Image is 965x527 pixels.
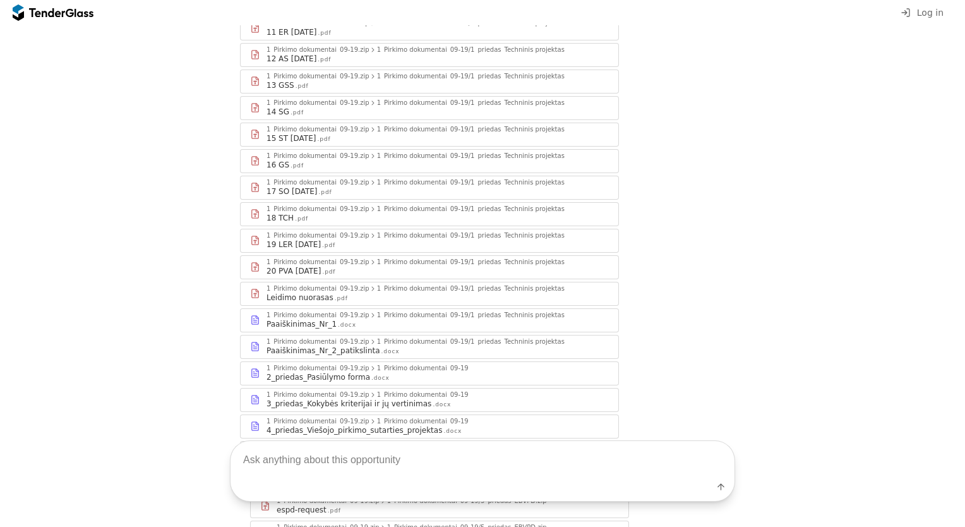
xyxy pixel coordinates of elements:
[267,73,369,80] div: 1_Pirkimo dokumentai_09-19.zip
[318,56,331,64] div: .pdf
[267,186,318,197] div: 17 SO [DATE]
[240,415,619,439] a: 1_Pirkimo dokumentai_09-19.zip1_Pirkimo dokumentai_09-194_priedas_Viešojo_pirkimo_sutarties_proje...
[377,392,469,398] div: 1_Pirkimo dokumentai_09-19
[335,294,348,303] div: .pdf
[240,123,619,147] a: 1_Pirkimo dokumentai_09-19.zip1_Pirkimo dokumentai_09-19/1_priedas_Techninis projektas_15 ST [DAT...
[267,319,337,329] div: Paaiškinimas_Nr_1
[296,82,309,90] div: .pdf
[267,392,369,398] div: 1_Pirkimo dokumentai_09-19.zip
[267,259,369,265] div: 1_Pirkimo dokumentai_09-19.zip
[267,54,316,64] div: 12 AS [DATE]
[267,160,289,170] div: 16 GS
[240,16,619,40] a: 1_Pirkimo dokumentai_09-19.zip1_Pirkimo dokumentai_09-19/1_priedas_Techninis projektas_11 ER [DAT...
[318,29,331,37] div: .pdf
[267,233,369,239] div: 1_Pirkimo dokumentai_09-19.zip
[377,73,568,80] div: 1_Pirkimo dokumentai_09-19/1_priedas_Techninis projektas_
[267,365,369,372] div: 1_Pirkimo dokumentai_09-19.zip
[377,286,568,292] div: 1_Pirkimo dokumentai_09-19/1_priedas_Techninis projektas_
[377,312,568,318] div: 1_Pirkimo dokumentai_09-19/1_priedas_Techninis projektas_
[381,348,400,356] div: .docx
[338,321,356,329] div: .docx
[267,286,369,292] div: 1_Pirkimo dokumentai_09-19.zip
[291,162,304,170] div: .pdf
[433,401,451,409] div: .docx
[377,365,469,372] div: 1_Pirkimo dokumentai_09-19
[322,268,335,276] div: .pdf
[240,308,619,332] a: 1_Pirkimo dokumentai_09-19.zip1_Pirkimo dokumentai_09-19/1_priedas_Techninis projektas_Paaiškinim...
[377,339,568,345] div: 1_Pirkimo dokumentai_09-19/1_priedas_Techninis projektas_
[267,206,369,212] div: 1_Pirkimo dokumentai_09-19.zip
[240,176,619,200] a: 1_Pirkimo dokumentai_09-19.zip1_Pirkimo dokumentai_09-19/1_priedas_Techninis projektas_17 SO [DAT...
[240,255,619,279] a: 1_Pirkimo dokumentai_09-19.zip1_Pirkimo dokumentai_09-19/1_priedas_Techninis projektas_20 PVA [DA...
[267,372,370,382] div: 2_priedas_Pasiūlymo forma
[267,153,369,159] div: 1_Pirkimo dokumentai_09-19.zip
[322,241,335,250] div: .pdf
[240,202,619,226] a: 1_Pirkimo dokumentai_09-19.zip1_Pirkimo dokumentai_09-19/1_priedas_Techninis projektas_18 TCH.pdf
[240,96,619,120] a: 1_Pirkimo dokumentai_09-19.zip1_Pirkimo dokumentai_09-19/1_priedas_Techninis projektas_14 SG.pdf
[267,213,294,223] div: 18 TCH
[377,233,568,239] div: 1_Pirkimo dokumentai_09-19/1_priedas_Techninis projektas_
[319,188,332,197] div: .pdf
[240,361,619,385] a: 1_Pirkimo dokumentai_09-19.zip1_Pirkimo dokumentai_09-192_priedas_Pasiūlymo forma.docx
[267,27,316,37] div: 11 ER [DATE]
[267,239,321,250] div: 19 LER [DATE]
[267,179,369,186] div: 1_Pirkimo dokumentai_09-19.zip
[240,388,619,412] a: 1_Pirkimo dokumentai_09-19.zip1_Pirkimo dokumentai_09-193_priedas_Kokybės kriterijai ir jų vertin...
[377,126,568,133] div: 1_Pirkimo dokumentai_09-19/1_priedas_Techninis projektas_
[240,282,619,306] a: 1_Pirkimo dokumentai_09-19.zip1_Pirkimo dokumentai_09-19/1_priedas_Techninis projektas_Leidimo nu...
[377,153,568,159] div: 1_Pirkimo dokumentai_09-19/1_priedas_Techninis projektas_
[267,80,294,90] div: 13 GSS
[267,346,380,356] div: Paaiškinimas_Nr_2_patikslinta
[240,335,619,359] a: 1_Pirkimo dokumentai_09-19.zip1_Pirkimo dokumentai_09-19/1_priedas_Techninis projektas_Paaiškinim...
[267,100,369,106] div: 1_Pirkimo dokumentai_09-19.zip
[377,100,568,106] div: 1_Pirkimo dokumentai_09-19/1_priedas_Techninis projektas_
[267,399,431,409] div: 3_priedas_Kokybės kriterijai ir jų vertinimas
[267,107,289,117] div: 14 SG
[377,206,568,212] div: 1_Pirkimo dokumentai_09-19/1_priedas_Techninis projektas_
[240,149,619,173] a: 1_Pirkimo dokumentai_09-19.zip1_Pirkimo dokumentai_09-19/1_priedas_Techninis projektas_16 GS.pdf
[240,229,619,253] a: 1_Pirkimo dokumentai_09-19.zip1_Pirkimo dokumentai_09-19/1_priedas_Techninis projektas_19 LER [DA...
[267,266,321,276] div: 20 PVA [DATE]
[267,133,316,143] div: 15 ST [DATE]
[371,374,390,382] div: .docx
[267,126,369,133] div: 1_Pirkimo dokumentai_09-19.zip
[267,47,369,53] div: 1_Pirkimo dokumentai_09-19.zip
[377,259,568,265] div: 1_Pirkimo dokumentai_09-19/1_priedas_Techninis projektas_
[317,135,330,143] div: .pdf
[377,179,568,186] div: 1_Pirkimo dokumentai_09-19/1_priedas_Techninis projektas_
[377,47,568,53] div: 1_Pirkimo dokumentai_09-19/1_priedas_Techninis projektas_
[240,70,619,94] a: 1_Pirkimo dokumentai_09-19.zip1_Pirkimo dokumentai_09-19/1_priedas_Techninis projektas_13 GSS.pdf
[267,293,333,303] div: Leidimo nuorasas
[917,8,944,18] span: Log in
[897,5,947,21] button: Log in
[267,312,369,318] div: 1_Pirkimo dokumentai_09-19.zip
[291,109,304,117] div: .pdf
[295,215,308,223] div: .pdf
[267,339,369,345] div: 1_Pirkimo dokumentai_09-19.zip
[240,43,619,67] a: 1_Pirkimo dokumentai_09-19.zip1_Pirkimo dokumentai_09-19/1_priedas_Techninis projektas_12 AS [DAT...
